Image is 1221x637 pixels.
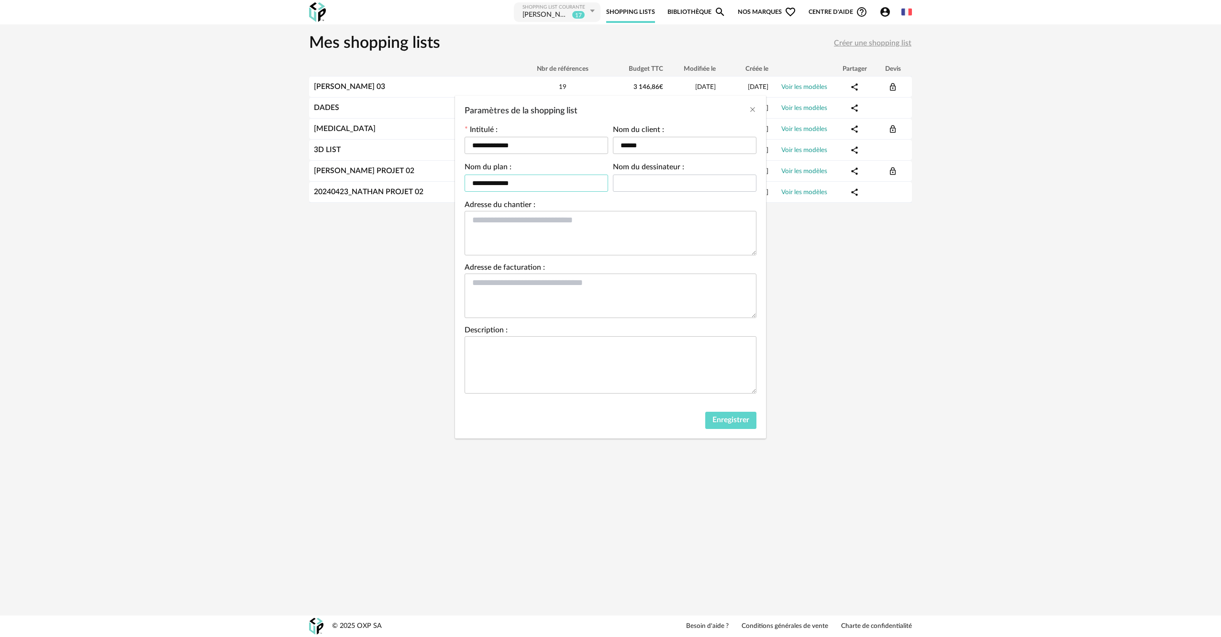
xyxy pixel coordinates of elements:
[465,201,535,211] label: Adresse du chantier :
[712,416,749,424] span: Enregistrer
[613,164,684,173] label: Nom du dessinateur :
[465,107,577,115] span: Paramètres de la shopping list
[465,327,508,336] label: Description :
[465,164,511,173] label: Nom du plan :
[455,96,766,439] div: Paramètres de la shopping list
[613,126,664,136] label: Nom du client :
[465,264,545,274] label: Adresse de facturation :
[705,412,756,429] button: Enregistrer
[749,105,756,115] button: Close
[465,126,498,136] label: Intitulé :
